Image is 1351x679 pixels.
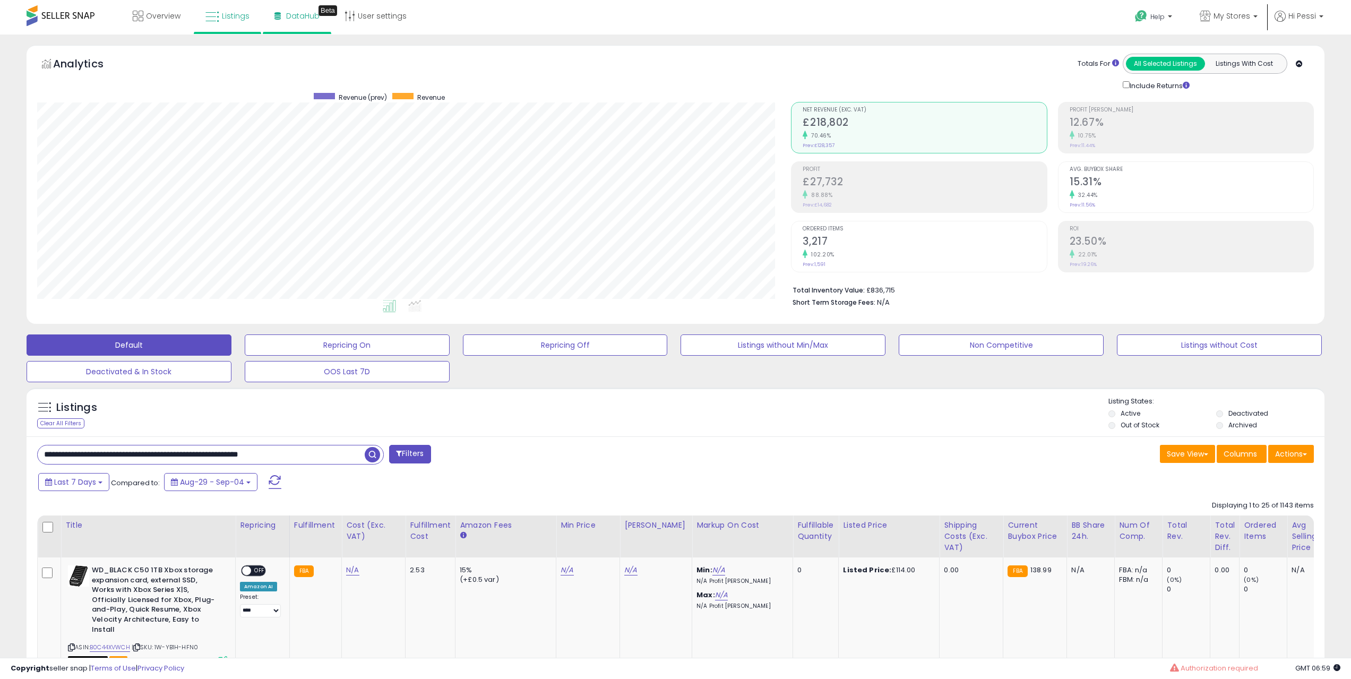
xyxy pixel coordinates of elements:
span: Last 7 Days [54,477,96,487]
a: Privacy Policy [137,663,184,673]
p: Listing States: [1108,397,1324,407]
b: Listed Price: [843,565,891,575]
span: Columns [1224,449,1257,459]
strong: Copyright [11,663,49,673]
b: Short Term Storage Fees: [793,298,875,307]
div: Fulfillable Quantity [797,520,834,542]
p: N/A Profit [PERSON_NAME] [696,603,785,610]
div: Cost (Exc. VAT) [346,520,401,542]
small: 22.01% [1074,251,1097,259]
span: Help [1150,12,1165,21]
span: Net Revenue (Exc. VAT) [803,107,1046,113]
div: Listed Price [843,520,935,531]
span: 2025-09-12 06:59 GMT [1295,663,1340,673]
div: Amazon Fees [460,520,552,531]
small: Prev: 19.26% [1070,261,1097,268]
div: Title [65,520,231,531]
div: Totals For [1078,59,1119,69]
img: 41eITXwv2-L._SL40_.jpg [68,565,89,587]
button: Columns [1217,445,1267,463]
button: Deactivated & In Stock [27,361,231,382]
b: WD_BLACK C50 1TB Xbox storage expansion card, external SSD, Works with Xbox Series X|S, Officiall... [92,565,221,637]
small: 10.75% [1074,132,1096,140]
div: seller snap | | [11,664,184,674]
span: ROI [1070,226,1313,232]
button: Non Competitive [899,334,1104,356]
small: FBA [1008,565,1027,577]
div: Include Returns [1115,79,1202,91]
div: 0 [797,565,830,575]
div: FBM: n/a [1119,575,1154,585]
span: Profit [803,167,1046,173]
span: DataHub [286,11,320,21]
div: Shipping Costs (Exc. VAT) [944,520,999,553]
label: Archived [1228,420,1257,429]
a: Terms of Use [91,663,136,673]
small: 32.44% [1074,191,1098,199]
h2: £218,802 [803,116,1046,131]
small: FBA [294,565,314,577]
div: Total Rev. [1167,520,1206,542]
span: Avg. Buybox Share [1070,167,1313,173]
small: Amazon Fees. [460,531,466,540]
div: Fulfillment [294,520,337,531]
span: Hi Pessi [1288,11,1316,21]
button: Last 7 Days [38,473,109,491]
div: Displaying 1 to 25 of 1143 items [1212,501,1314,511]
div: Num of Comp. [1119,520,1158,542]
div: Tooltip anchor [319,5,337,16]
small: (0%) [1167,575,1182,584]
small: 70.46% [807,132,831,140]
span: All listings that are currently out of stock and unavailable for purchase on Amazon [68,656,108,665]
button: Repricing On [245,334,450,356]
a: N/A [624,565,637,575]
div: Repricing [240,520,285,531]
small: Prev: 1,591 [803,261,825,268]
h2: 23.50% [1070,235,1313,250]
div: 0 [1244,585,1287,594]
small: Prev: 11.44% [1070,142,1095,149]
i: Get Help [1134,10,1148,23]
a: Help [1126,2,1183,35]
div: 0.00 [1215,565,1231,575]
a: N/A [561,565,573,575]
div: (+£0.5 var) [460,575,548,585]
h5: Listings [56,400,97,415]
div: Preset: [240,594,281,617]
button: Listings without Cost [1117,334,1322,356]
button: Actions [1268,445,1314,463]
span: OFF [251,566,268,575]
button: Listings With Cost [1204,57,1284,71]
div: Min Price [561,520,615,531]
button: Listings without Min/Max [681,334,885,356]
span: 138.99 [1030,565,1052,575]
span: Compared to: [111,478,160,488]
a: Hi Pessi [1275,11,1323,35]
small: 102.20% [807,251,834,259]
small: Prev: £128,357 [803,142,834,149]
b: Total Inventory Value: [793,286,865,295]
div: BB Share 24h. [1071,520,1110,542]
div: 2.53 [410,565,447,575]
a: B0C44XVWCH [90,643,130,652]
div: 0 [1167,585,1210,594]
small: (0%) [1244,575,1259,584]
button: OOS Last 7D [245,361,450,382]
span: Revenue (prev) [339,93,387,102]
button: Filters [389,445,431,463]
div: 0 [1167,565,1210,575]
span: Profit [PERSON_NAME] [1070,107,1313,113]
span: Authorization required [1181,663,1258,673]
h2: 12.67% [1070,116,1313,131]
span: Overview [146,11,180,21]
div: N/A [1292,565,1327,575]
div: Fulfillment Cost [410,520,451,542]
div: £114.00 [843,565,931,575]
p: N/A Profit [PERSON_NAME] [696,578,785,585]
h5: Analytics [53,56,124,74]
a: N/A [346,565,359,575]
span: Listings [222,11,249,21]
li: £836,715 [793,283,1306,296]
div: [PERSON_NAME] [624,520,687,531]
h2: 3,217 [803,235,1046,250]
